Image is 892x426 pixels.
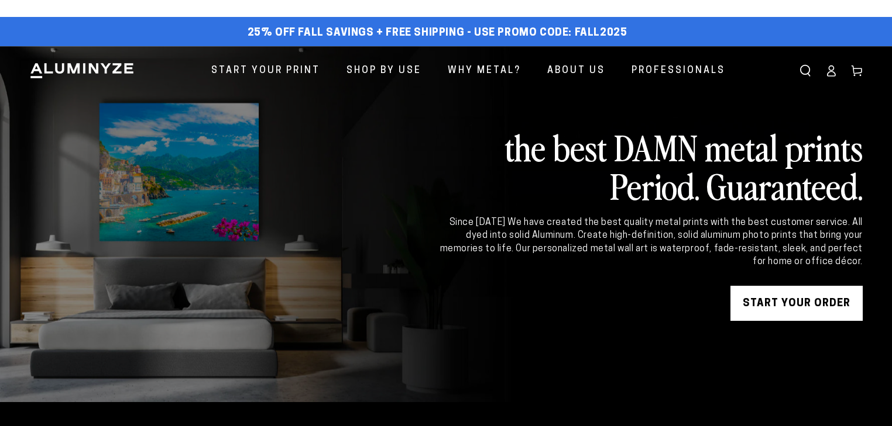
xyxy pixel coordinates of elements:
span: Why Metal? [448,63,521,79]
span: Professionals [632,63,725,79]
h2: the best DAMN metal prints Period. Guaranteed. [438,127,863,205]
a: Shop By Use [338,56,430,86]
span: About Us [547,63,605,79]
a: About Us [538,56,614,86]
span: 25% off FALL Savings + Free Shipping - Use Promo Code: FALL2025 [248,27,627,40]
img: Aluminyze [29,62,135,79]
a: Start Your Print [203,56,329,86]
a: Why Metal? [439,56,530,86]
span: Start Your Print [211,63,320,79]
div: Since [DATE] We have created the best quality metal prints with the best customer service. All dy... [438,216,863,269]
span: Shop By Use [346,63,421,79]
summary: Search our site [792,58,818,84]
a: START YOUR Order [730,286,863,321]
a: Professionals [623,56,734,86]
